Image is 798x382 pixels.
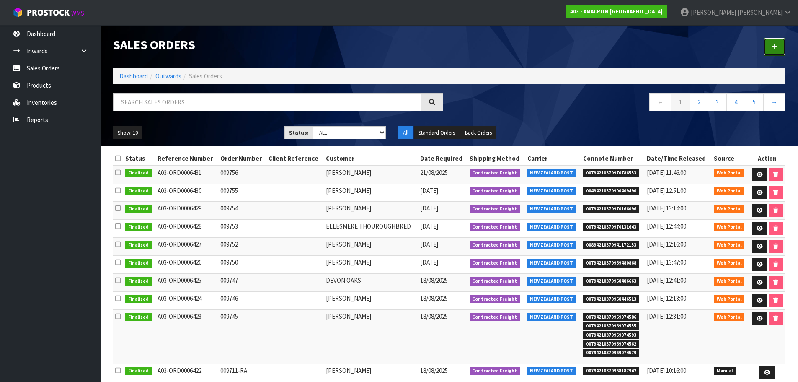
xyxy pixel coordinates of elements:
[125,169,152,177] span: Finalised
[324,152,418,165] th: Customer
[649,93,671,111] a: ←
[583,223,639,231] span: 00794210379970131643
[27,7,70,18] span: ProStock
[420,204,438,212] span: [DATE]
[113,38,443,52] h1: Sales Orders
[749,152,785,165] th: Action
[470,259,520,268] span: Contracted Freight
[420,258,438,266] span: [DATE]
[467,152,525,165] th: Shipping Method
[456,93,786,114] nav: Page navigation
[218,364,266,382] td: 009711-RA
[113,93,421,111] input: Search sales orders
[218,166,266,184] td: 009756
[324,220,418,238] td: ELLESMERE THOUROUGHBRED
[324,274,418,292] td: DEVON OAKS
[155,184,218,202] td: A03-ORD0006430
[420,294,448,302] span: 18/08/2025
[470,313,520,322] span: Contracted Freight
[527,295,576,304] span: NEW ZEALAND POST
[745,93,764,111] a: 5
[414,126,460,140] button: Standard Orders
[218,292,266,310] td: 009746
[289,129,309,136] strong: Status:
[420,312,448,320] span: 18/08/2025
[527,367,576,375] span: NEW ZEALAND POST
[218,202,266,220] td: 009754
[527,187,576,195] span: NEW ZEALAND POST
[125,223,152,231] span: Finalised
[583,295,639,304] span: 00794210379968446513
[125,241,152,249] span: Finalised
[527,241,576,249] span: NEW ZEALAND POST
[155,364,218,382] td: A03-ORD0006422
[324,309,418,364] td: [PERSON_NAME]
[647,204,686,212] span: [DATE] 13:14:00
[570,8,663,15] strong: A03 - AMACRON [GEOGRAPHIC_DATA]
[125,187,152,195] span: Finalised
[13,7,23,18] img: cube-alt.png
[714,295,745,304] span: Web Portal
[420,187,438,195] span: [DATE]
[581,152,645,165] th: Connote Number
[218,238,266,256] td: 009752
[690,93,708,111] a: 2
[125,205,152,213] span: Finalised
[324,202,418,220] td: [PERSON_NAME]
[583,259,639,268] span: 00794210379969480868
[418,152,467,165] th: Date Required
[583,241,639,249] span: 00894210379941172153
[125,313,152,322] span: Finalised
[647,366,686,374] span: [DATE] 10:16:00
[189,72,222,80] span: Sales Orders
[470,367,520,375] span: Contracted Freight
[125,295,152,304] span: Finalised
[470,187,520,195] span: Contracted Freight
[155,292,218,310] td: A03-ORD0006424
[583,322,639,330] span: 00794210379969074555
[647,169,686,177] span: [DATE] 11:46:00
[470,295,520,304] span: Contracted Freight
[583,340,639,348] span: 00794210379969074562
[647,294,686,302] span: [DATE] 12:13:00
[671,93,690,111] a: 1
[708,93,727,111] a: 3
[714,367,736,375] span: Manual
[420,240,438,248] span: [DATE]
[714,169,745,177] span: Web Portal
[583,277,639,286] span: 00794210379968486663
[763,93,785,111] a: →
[712,152,749,165] th: Source
[583,349,639,357] span: 00794210379969074579
[525,152,581,165] th: Carrier
[218,184,266,202] td: 009755
[647,187,686,195] span: [DATE] 12:51:00
[218,256,266,274] td: 009750
[645,152,712,165] th: Date/Time Released
[125,367,152,375] span: Finalised
[155,152,218,165] th: Reference Number
[218,274,266,292] td: 009747
[420,366,448,374] span: 18/08/2025
[420,276,448,284] span: 18/08/2025
[691,8,736,16] span: [PERSON_NAME]
[324,166,418,184] td: [PERSON_NAME]
[583,205,639,213] span: 00794210379970166096
[155,220,218,238] td: A03-ORD0006428
[647,258,686,266] span: [DATE] 13:47:00
[155,274,218,292] td: A03-ORD0006425
[218,220,266,238] td: 009753
[470,205,520,213] span: Contracted Freight
[324,292,418,310] td: [PERSON_NAME]
[726,93,745,111] a: 4
[647,312,686,320] span: [DATE] 12:31:00
[155,202,218,220] td: A03-ORD0006429
[420,169,448,177] span: 21/08/2025
[470,169,520,177] span: Contracted Freight
[527,169,576,177] span: NEW ZEALAND POST
[714,205,745,213] span: Web Portal
[123,152,155,165] th: Status
[527,205,576,213] span: NEW ZEALAND POST
[218,152,266,165] th: Order Number
[324,256,418,274] td: [PERSON_NAME]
